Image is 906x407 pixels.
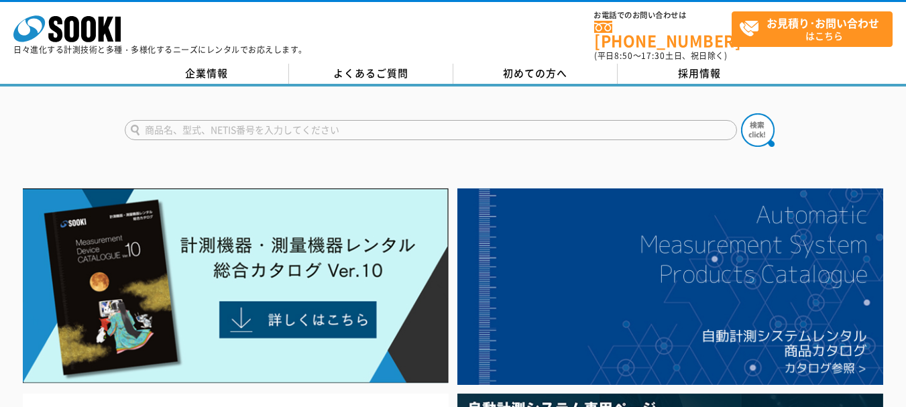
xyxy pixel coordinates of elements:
[741,113,775,147] img: btn_search.png
[739,12,892,46] span: はこちら
[594,21,732,48] a: [PHONE_NUMBER]
[457,188,883,385] img: 自動計測システムカタログ
[289,64,453,84] a: よくあるご質問
[23,188,449,384] img: Catalog Ver10
[13,46,307,54] p: 日々進化する計測技術と多種・多様化するニーズにレンタルでお応えします。
[641,50,665,62] span: 17:30
[594,11,732,19] span: お電話でのお問い合わせは
[594,50,727,62] span: (平日 ～ 土日、祝日除く)
[503,66,567,80] span: 初めての方へ
[614,50,633,62] span: 8:50
[618,64,782,84] a: 採用情報
[125,120,737,140] input: 商品名、型式、NETIS番号を入力してください
[125,64,289,84] a: 企業情報
[732,11,893,47] a: お見積り･お問い合わせはこちら
[767,15,879,31] strong: お見積り･お問い合わせ
[453,64,618,84] a: 初めての方へ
